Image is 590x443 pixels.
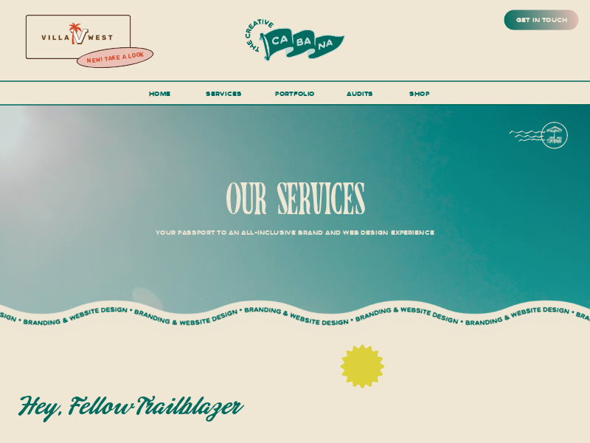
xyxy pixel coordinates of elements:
h1: our services [125,179,465,223]
a: shop [396,86,443,103]
a: get in touch [514,13,569,27]
a: portfolio [272,86,319,105]
span: services [206,88,241,97]
a: new! take a look [75,48,156,67]
a: services [203,86,244,105]
p: Your Passport to an All-Inclusive Brand and Web Design Experience [129,227,460,236]
h2: Hey, fellow trailblazer [18,395,287,420]
a: Home [145,86,175,105]
a: audits [345,86,375,103]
